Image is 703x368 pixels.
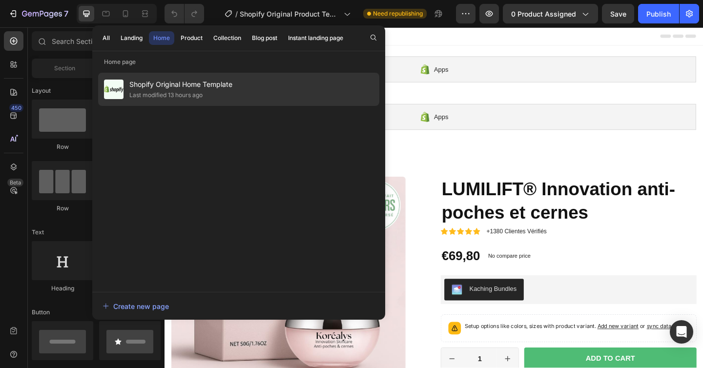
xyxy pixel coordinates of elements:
[116,31,147,45] button: Landing
[176,31,207,45] button: Product
[248,31,282,45] button: Blog post
[165,4,204,23] div: Undo/Redo
[284,31,348,45] button: Instant landing page
[350,218,415,226] p: +1380 Clientes Vérifiés
[235,9,238,19] span: /
[326,321,551,330] p: Setup options like colors, sizes with product variant.
[121,34,143,42] div: Landing
[352,246,398,252] p: No compare price
[293,92,309,103] span: Apps
[373,9,423,18] span: Need republishing
[252,34,277,42] div: Blog post
[458,355,512,366] div: Add to cart
[102,296,375,316] button: Create new page
[300,239,344,259] div: €69,80
[7,179,23,186] div: Beta
[92,57,385,67] p: Home page
[9,104,23,112] div: 450
[312,280,324,291] img: KachingBundles.png
[240,9,340,19] span: Shopify Original Product Template
[638,4,679,23] button: Publish
[511,9,576,19] span: 0 product assigned
[32,143,93,151] div: Row
[98,31,114,45] button: All
[300,163,579,215] h1: LUMILIFT® Innovation anti-poches et cernes
[103,301,169,311] div: Create new page
[181,34,203,42] div: Product
[129,79,232,90] span: Shopify Original Home Template
[54,64,75,73] span: Section
[209,31,246,45] button: Collection
[4,4,73,23] button: 7
[165,27,703,368] iframe: Design area
[64,8,68,20] p: 7
[103,34,110,42] div: All
[129,90,203,100] div: Last modified 13 hours ago
[610,10,626,18] span: Save
[304,274,391,297] button: Kaching Bundles
[213,34,241,42] div: Collection
[32,204,93,213] div: Row
[32,308,50,317] span: Button
[524,322,551,329] span: sync data
[602,4,634,23] button: Save
[32,228,44,237] span: Text
[32,86,51,95] span: Layout
[293,40,309,52] span: Apps
[32,284,93,293] div: Heading
[331,280,383,290] div: Kaching Bundles
[503,4,598,23] button: 0 product assigned
[516,322,551,329] span: or
[471,322,516,329] span: Add new variant
[149,31,174,45] button: Home
[288,34,343,42] div: Instant landing page
[670,320,693,344] div: Open Intercom Messenger
[153,34,170,42] div: Home
[646,9,671,19] div: Publish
